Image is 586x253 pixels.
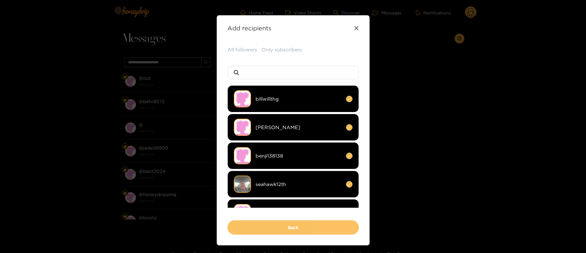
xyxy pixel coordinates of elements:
button: Only subscribers [262,46,302,53]
img: no-avatar.png [234,119,251,136]
img: no-avatar.png [234,90,251,107]
span: seahawk12th [256,181,341,188]
img: no-avatar.png [234,204,251,221]
span: [PERSON_NAME] [256,124,341,131]
span: benji138138 [256,152,341,159]
button: Back [227,220,359,235]
strong: Add recipients [227,24,271,32]
img: no-avatar.png [234,147,251,164]
img: 8a4e8-img_3262.jpeg [234,176,251,193]
button: All followers [227,46,257,53]
span: billwillthg [256,95,341,102]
